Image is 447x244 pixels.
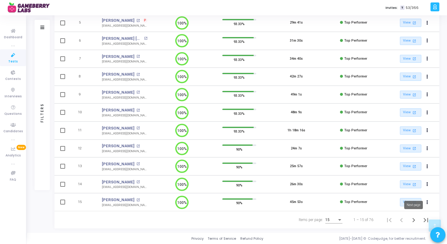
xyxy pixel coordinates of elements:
[395,214,408,226] button: Previous page
[325,218,330,222] span: 15
[400,145,421,153] a: View
[234,128,245,134] span: 93.33%
[423,162,432,171] button: Actions
[400,37,421,45] a: View
[4,111,22,117] span: Questions
[344,21,367,24] span: Top Performer
[4,35,22,40] span: Dashboard
[344,182,367,186] span: Top Performer
[102,59,147,64] div: [EMAIL_ADDRESS][DOMAIN_NAME]
[344,39,367,43] span: Top Performer
[423,108,432,117] button: Actions
[408,214,420,226] button: Next page
[102,143,135,149] a: [PERSON_NAME]
[344,146,367,150] span: Top Performer
[102,113,147,118] div: [EMAIL_ADDRESS][DOMAIN_NAME]
[234,74,245,81] span: 93.33%
[102,77,147,82] div: [EMAIL_ADDRESS][DOMAIN_NAME]
[102,197,135,203] a: [PERSON_NAME]
[412,182,417,187] mat-icon: open_in_new
[290,38,303,43] div: 31m 30s
[8,2,54,14] img: logo
[6,153,21,158] span: Analytics
[423,144,432,153] button: Actions
[423,54,432,63] button: Actions
[17,145,26,150] span: New
[70,122,96,140] td: 11
[423,126,432,135] button: Actions
[70,14,96,32] td: 5
[70,86,96,104] td: 9
[191,236,204,241] a: Privacy
[404,201,423,209] div: Next page
[70,103,96,122] td: 10
[412,56,417,61] mat-icon: open_in_new
[102,161,135,167] a: [PERSON_NAME]
[406,5,419,10] span: 53/366
[236,164,242,170] span: 90%
[70,140,96,158] td: 12
[400,126,421,135] a: View
[102,167,147,172] div: [EMAIL_ADDRESS][DOMAIN_NAME]
[240,236,263,241] a: Refund Policy
[5,77,21,82] span: Contests
[234,92,245,99] span: 93.33%
[102,203,147,208] div: [EMAIL_ADDRESS][DOMAIN_NAME]
[344,164,367,168] span: Top Performer
[290,182,303,187] div: 26m 30s
[353,217,373,223] div: 1 – 15 of 76
[412,74,417,79] mat-icon: open_in_new
[236,182,242,188] span: 90%
[102,42,147,46] div: [EMAIL_ADDRESS][DOMAIN_NAME]
[344,200,367,204] span: Top Performer
[290,74,303,79] div: 42m 27s
[102,107,135,113] a: [PERSON_NAME]
[8,59,18,64] span: Tests
[412,146,417,151] mat-icon: open_in_new
[287,128,305,133] div: 1h 18m 16s
[136,162,140,166] mat-icon: open_in_new
[5,94,22,99] span: Interviews
[423,180,432,189] button: Actions
[10,177,16,182] span: FAQ
[400,19,421,27] a: View
[102,89,135,96] a: [PERSON_NAME]
[102,17,135,24] a: [PERSON_NAME]
[70,50,96,68] td: 7
[299,217,323,223] div: Items per page:
[136,91,140,94] mat-icon: open_in_new
[70,32,96,50] td: 6
[412,20,417,25] mat-icon: open_in_new
[291,92,302,97] div: 49m 1s
[412,38,417,43] mat-icon: open_in_new
[102,149,147,154] div: [EMAIL_ADDRESS][DOMAIN_NAME]
[344,74,367,78] span: Top Performer
[234,56,245,62] span: 93.33%
[236,146,242,152] span: 90%
[290,20,303,25] div: 29m 41s
[423,90,432,99] button: Actions
[400,180,421,189] a: View
[102,131,147,136] div: [EMAIL_ADDRESS][DOMAIN_NAME]
[423,19,432,27] button: Actions
[136,180,140,184] mat-icon: open_in_new
[70,175,96,193] td: 14
[102,71,135,77] a: [PERSON_NAME]
[344,128,367,132] span: Top Performer
[102,36,142,42] a: [PERSON_NAME] [PERSON_NAME]
[325,218,342,222] mat-select: Items per page:
[102,24,147,28] div: [EMAIL_ADDRESS][DOMAIN_NAME]
[234,39,245,45] span: 93.33%
[102,185,147,190] div: [EMAIL_ADDRESS][DOMAIN_NAME]
[70,68,96,86] td: 8
[136,109,140,112] mat-icon: open_in_new
[344,110,367,114] span: Top Performer
[400,108,421,117] a: View
[412,110,417,115] mat-icon: open_in_new
[412,92,417,97] mat-icon: open_in_new
[136,55,140,58] mat-icon: open_in_new
[290,56,303,62] div: 34m 40s
[291,146,302,151] div: 24m 7s
[263,236,439,241] div: [DATE]-[DATE] © Codejudge, for better recruitment.
[144,18,146,23] span: P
